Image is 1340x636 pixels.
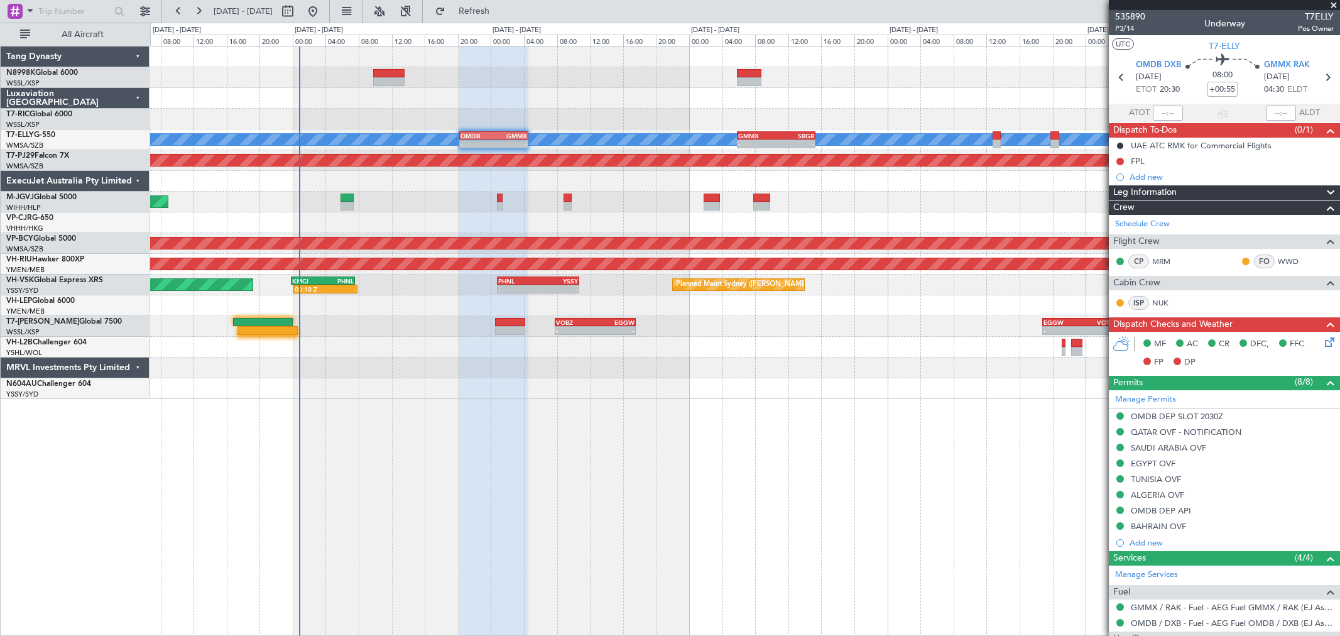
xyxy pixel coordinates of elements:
[1264,71,1290,84] span: [DATE]
[359,35,392,46] div: 08:00
[1131,505,1191,516] div: OMDB DEP API
[1254,255,1275,268] div: FO
[538,285,578,293] div: -
[6,256,84,263] a: VH-RIUHawker 800XP
[888,35,921,46] div: 00:00
[6,69,35,77] span: N8998K
[1131,521,1186,532] div: BAHRAIN OVF
[6,339,33,346] span: VH-L2B
[214,6,273,17] span: [DATE] - [DATE]
[6,235,33,243] span: VP-BCY
[954,35,987,46] div: 08:00
[6,256,32,263] span: VH-RIU
[193,35,227,46] div: 12:00
[1112,38,1134,50] button: UTC
[1115,393,1176,406] a: Manage Permits
[460,140,494,148] div: -
[1212,69,1233,82] span: 08:00
[458,35,491,46] div: 20:00
[1152,256,1180,267] a: MRM
[6,111,72,118] a: T7-RICGlobal 6000
[1278,256,1306,267] a: WWD
[161,35,194,46] div: 08:00
[1184,356,1196,369] span: DP
[1113,317,1233,332] span: Dispatch Checks and Weather
[494,132,527,140] div: GMMX
[1131,140,1272,151] div: UAE ATC RMK for Commercial Flights
[556,327,595,334] div: -
[6,194,77,201] a: M-JGVJGlobal 5000
[738,132,776,140] div: GMMX
[1160,84,1180,96] span: 20:30
[491,35,524,46] div: 00:00
[1113,185,1177,200] span: Leg Information
[6,277,34,284] span: VH-VSK
[557,35,591,46] div: 08:00
[1131,474,1181,485] div: TUNISIA OVF
[6,327,40,337] a: WSSL/XSP
[448,7,501,16] span: Refresh
[1129,107,1150,119] span: ATOT
[524,35,557,46] div: 04:00
[1298,23,1334,34] span: Pos Owner
[1187,338,1198,351] span: AC
[1153,106,1183,121] input: --:--
[676,275,822,294] div: Planned Maint Sydney ([PERSON_NAME] Intl)
[1287,84,1307,96] span: ELDT
[1087,25,1136,36] div: [DATE] - [DATE]
[6,244,43,254] a: WMSA/SZB
[6,348,42,358] a: YSHL/WOL
[1130,537,1334,548] div: Add new
[460,132,494,140] div: OMDB
[1209,40,1240,53] span: T7-ELLY
[556,319,595,326] div: VOBZ
[689,35,722,46] div: 00:00
[6,131,34,139] span: T7-ELLY
[6,141,43,150] a: WMSA/SZB
[1131,156,1145,167] div: FPL
[1264,84,1284,96] span: 04:30
[596,327,635,334] div: -
[6,194,34,201] span: M-JGVJ
[1113,234,1160,249] span: Flight Crew
[6,339,87,346] a: VH-L2BChallenger 604
[1290,338,1304,351] span: FFC
[1128,296,1149,310] div: ISP
[323,277,354,285] div: PHNL
[1298,10,1334,23] span: T7ELLY
[821,35,854,46] div: 16:00
[6,277,103,284] a: VH-VSKGlobal Express XRS
[6,162,43,171] a: WMSA/SZB
[1136,71,1162,84] span: [DATE]
[494,140,527,148] div: -
[590,35,623,46] div: 12:00
[1115,10,1145,23] span: 535890
[14,25,136,45] button: All Aircraft
[1219,338,1229,351] span: CR
[890,25,938,36] div: [DATE] - [DATE]
[6,203,41,212] a: WIHH/HLP
[1131,427,1241,437] div: QATAR OVF - NOTIFICATION
[1131,602,1334,613] a: GMMX / RAK - Fuel - AEG Fuel GMMX / RAK (EJ Asia Only)
[227,35,260,46] div: 16:00
[1130,172,1334,182] div: Add new
[6,120,40,129] a: WSSL/XSP
[1043,327,1079,334] div: -
[1113,123,1177,138] span: Dispatch To-Dos
[498,277,538,285] div: PHNL
[153,25,201,36] div: [DATE] - [DATE]
[920,35,954,46] div: 04:00
[1113,200,1135,215] span: Crew
[1115,218,1170,231] a: Schedule Crew
[691,25,739,36] div: [DATE] - [DATE]
[325,285,356,293] div: -
[1113,551,1146,566] span: Services
[623,35,656,46] div: 16:00
[1079,319,1114,326] div: VOTP
[596,319,635,326] div: EGGW
[1131,618,1334,628] a: OMDB / DXB - Fuel - AEG Fuel OMDB / DXB (EJ Asia Only)
[755,35,788,46] div: 08:00
[325,35,359,46] div: 04:00
[6,318,79,326] span: T7-[PERSON_NAME]
[6,380,91,388] a: N604AUChallenger 604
